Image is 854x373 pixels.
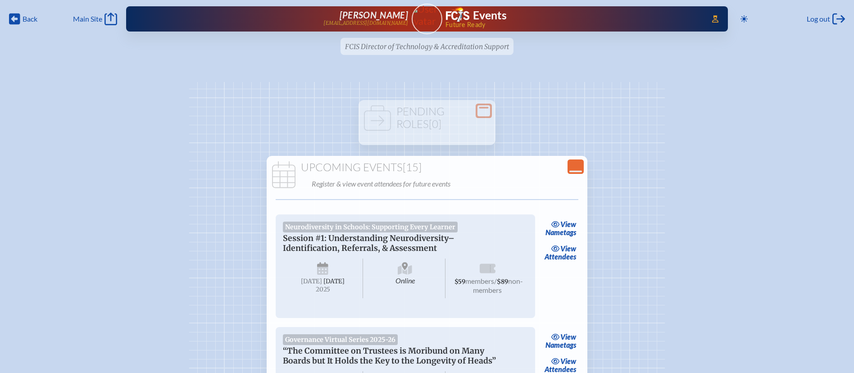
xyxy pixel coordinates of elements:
[270,161,584,174] h1: Upcoming Events
[365,259,445,298] span: Online
[155,10,408,28] a: [PERSON_NAME][EMAIL_ADDRESS][DOMAIN_NAME]
[560,357,576,365] span: view
[23,14,37,23] span: Back
[560,220,576,228] span: view
[412,4,442,34] a: User Avatar
[454,278,465,286] span: $59
[429,117,441,131] span: [0]
[543,218,579,239] a: viewNametags
[473,277,523,294] span: non-members
[73,13,117,25] a: Main Site
[283,222,458,232] span: Neurodiversity in Schools: Supporting Every Learner
[312,177,582,190] p: Register & view event attendees for future events
[473,10,507,21] h1: Events
[497,278,508,286] span: $89
[323,20,408,26] p: [EMAIL_ADDRESS][DOMAIN_NAME]
[543,331,579,351] a: viewNametags
[408,3,446,27] img: User Avatar
[494,277,497,285] span: /
[446,7,507,23] a: FCIS LogoEvents
[73,14,102,23] span: Main Site
[283,346,496,366] span: “The Committee on Trustees is Moribund on Many Boards but It Holds the Key to the Longevity of He...
[446,7,699,28] div: FCIS Events — Future ready
[542,242,579,263] a: viewAttendees
[283,334,398,345] span: Governance Virtual Series 2025-26
[560,244,576,253] span: view
[465,277,494,285] span: members
[340,9,408,20] span: [PERSON_NAME]
[301,277,322,285] span: [DATE]
[290,286,356,293] span: 2025
[323,277,345,285] span: [DATE]
[445,22,699,28] span: Future Ready
[362,105,492,130] h1: Pending Roles
[807,14,830,23] span: Log out
[283,233,454,253] span: Session #1: Understanding Neurodiversity–Identification, Referrals, & Assessment
[560,332,576,341] span: view
[446,7,469,22] img: Florida Council of Independent Schools
[403,160,422,174] span: [15]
